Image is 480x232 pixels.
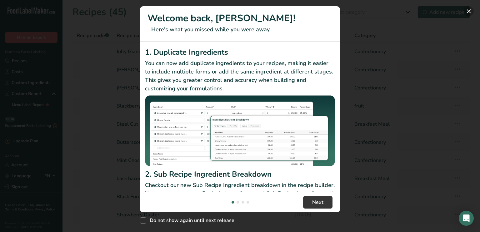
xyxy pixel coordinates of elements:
[146,217,234,224] span: Do not show again until next release
[145,59,335,93] p: You can now add duplicate ingredients to your recipes, making it easier to include multiple forms...
[147,25,332,34] p: Here's what you missed while you were away.
[145,95,335,166] img: Duplicate Ingredients
[312,199,323,206] span: Next
[147,11,332,25] h1: Welcome back, [PERSON_NAME]!
[145,47,335,58] h2: 1. Duplicate Ingredients
[145,169,335,180] h2: 2. Sub Recipe Ingredient Breakdown
[145,181,335,206] p: Checkout our new Sub Recipe Ingredient breakdown in the recipe builder. You can now see your Reci...
[459,211,474,226] div: Open Intercom Messenger
[303,196,332,209] button: Next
